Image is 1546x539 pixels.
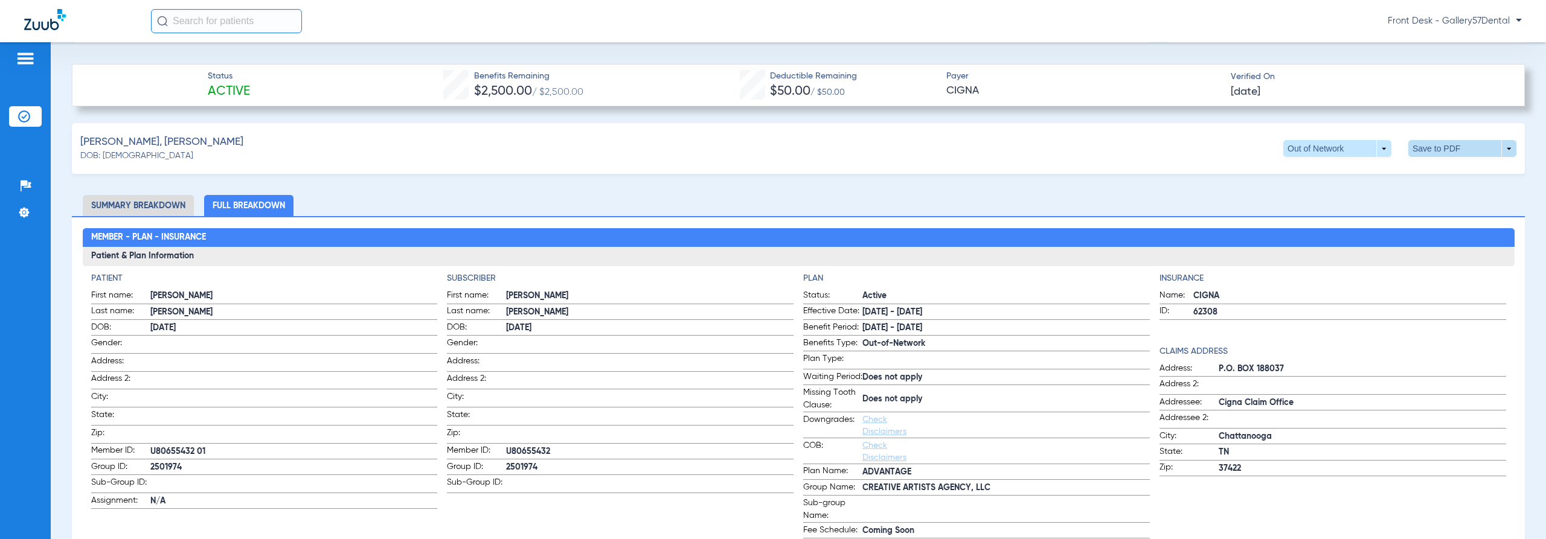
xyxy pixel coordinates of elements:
span: City: [91,391,150,407]
span: CIGNA [1193,290,1506,302]
span: Last name: [447,305,506,319]
span: [DATE] [150,322,438,334]
span: State: [1159,445,1219,460]
span: 2501974 [150,461,438,474]
span: Sub-Group ID: [91,476,150,493]
span: Benefits Remaining [474,70,583,83]
span: Assignment: [91,494,150,509]
span: Benefits Type: [803,337,862,351]
span: Zip: [91,427,150,443]
app-breakdown-title: Plan [803,272,1150,285]
span: Addressee: [1159,396,1219,410]
span: $2,500.00 [474,85,532,98]
span: ID: [1159,305,1193,319]
span: / $50.00 [810,88,845,97]
span: 62308 [1193,306,1506,319]
span: Does not apply [862,371,1150,384]
span: Waiting Period: [803,371,862,385]
span: U80655432 01 [150,445,438,458]
span: / $2,500.00 [532,88,583,97]
span: Group Name: [803,481,862,496]
span: Address 2: [1159,378,1219,394]
span: [PERSON_NAME] [506,306,794,319]
span: DOB: [DEMOGRAPHIC_DATA] [80,150,193,162]
span: Member ID: [447,444,506,459]
span: Zip: [447,427,506,443]
li: Summary Breakdown [83,195,194,216]
span: Fee Schedule: [803,524,862,538]
span: Deductible Remaining [770,70,857,83]
span: Chattanooga [1219,430,1506,443]
span: Address: [1159,362,1219,377]
span: [DATE] - [DATE] [862,306,1150,319]
span: Coming Soon [862,525,1150,537]
span: COB: [803,439,862,464]
span: First name: [447,289,506,304]
span: DOB: [447,321,506,336]
img: Zuub Logo [24,9,66,30]
span: Status [208,70,250,83]
span: [PERSON_NAME] [506,290,794,302]
span: Active [862,290,1150,302]
span: Gender: [91,337,150,353]
h4: Subscriber [447,272,794,285]
span: Downgrades: [803,413,862,438]
span: Cigna Claim Office [1219,397,1506,409]
span: Effective Date: [803,305,862,319]
span: 37422 [1219,462,1506,475]
span: CIGNA [946,83,1220,98]
span: Plan Type: [803,352,862,369]
h2: Member - Plan - Insurance [83,228,1515,247]
span: [PERSON_NAME] [150,290,438,302]
span: Verified On [1231,71,1505,83]
span: Front Desk - Gallery57Dental [1388,15,1522,27]
span: ADVANTAGE [862,466,1150,479]
input: Search for patients [151,9,302,33]
span: Zip: [1159,461,1219,476]
span: Sub-group Name: [803,497,862,522]
span: Does not apply [862,393,1150,406]
span: Active [208,83,250,100]
span: CREATIVE ARTISTS AGENCY, LLC [862,482,1150,494]
a: Check Disclaimers [862,415,906,436]
span: [PERSON_NAME] [150,306,438,319]
span: Member ID: [91,444,150,459]
button: Out of Network [1283,140,1391,157]
span: [DATE] [1231,85,1260,100]
span: Name: [1159,289,1193,304]
h3: Patient & Plan Information [83,247,1515,266]
img: hamburger-icon [16,51,35,66]
a: Check Disclaimers [862,441,906,462]
span: [DATE] [506,322,794,334]
span: P.O. BOX 188037 [1219,363,1506,375]
span: Last name: [91,305,150,319]
span: Benefit Period: [803,321,862,336]
span: Address 2: [91,372,150,389]
iframe: Chat Widget [1486,481,1546,539]
span: Missing Tooth Clause: [803,386,862,412]
img: Search Icon [157,16,168,27]
span: Address: [447,355,506,371]
span: City: [1159,430,1219,444]
li: Full Breakdown [204,195,293,216]
span: Sub-Group ID: [447,476,506,493]
span: U80655432 [506,445,794,458]
h4: Patient [91,272,438,285]
button: Save to PDF [1408,140,1516,157]
h4: Claims Address [1159,345,1506,358]
span: N/A [150,495,438,508]
span: [PERSON_NAME], [PERSON_NAME] [80,135,243,150]
span: Group ID: [91,461,150,475]
span: Status: [803,289,862,304]
span: [DATE] - [DATE] [862,322,1150,334]
span: Gender: [447,337,506,353]
span: $50.00 [770,85,810,98]
span: Addressee 2: [1159,412,1219,428]
span: DOB: [91,321,150,336]
span: First name: [91,289,150,304]
span: Address 2: [447,372,506,389]
span: State: [91,409,150,425]
span: City: [447,391,506,407]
